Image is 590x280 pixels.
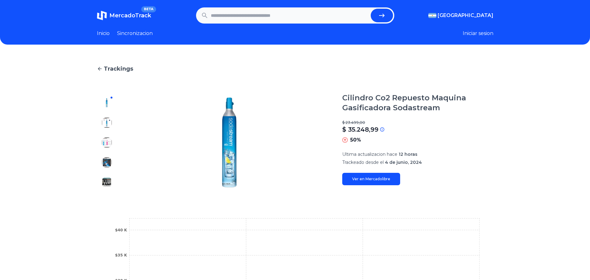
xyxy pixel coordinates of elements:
a: Trackings [97,64,493,73]
span: BETA [141,6,156,12]
button: Iniciar sesion [463,30,493,37]
span: MercadoTrack [109,12,151,19]
a: Inicio [97,30,110,37]
button: [GEOGRAPHIC_DATA] [428,12,493,19]
span: Ultima actualizacion hace [342,151,397,157]
p: $ 23.499,00 [342,120,493,125]
span: Trackings [104,64,133,73]
img: Cilindro Co2 Repuesto Maquina Gasificadora Sodastream [102,98,112,108]
a: Sincronizacion [117,30,153,37]
span: [GEOGRAPHIC_DATA] [438,12,493,19]
img: Cilindro Co2 Repuesto Maquina Gasificadora Sodastream [129,93,330,192]
tspan: $35 K [115,253,127,257]
span: Trackeado desde el [342,160,384,165]
img: Cilindro Co2 Repuesto Maquina Gasificadora Sodastream [102,177,112,187]
p: $ 35.248,99 [342,125,378,134]
tspan: $40 K [115,228,127,232]
a: Ver en Mercadolibre [342,173,400,185]
span: 12 horas [399,151,417,157]
a: MercadoTrackBETA [97,11,151,20]
img: Cilindro Co2 Repuesto Maquina Gasificadora Sodastream [102,157,112,167]
p: 50% [350,136,361,144]
img: Cilindro Co2 Repuesto Maquina Gasificadora Sodastream [102,138,112,147]
img: Argentina [428,13,436,18]
h1: Cilindro Co2 Repuesto Maquina Gasificadora Sodastream [342,93,493,113]
img: MercadoTrack [97,11,107,20]
span: 4 de junio, 2024 [385,160,422,165]
img: Cilindro Co2 Repuesto Maquina Gasificadora Sodastream [102,118,112,128]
